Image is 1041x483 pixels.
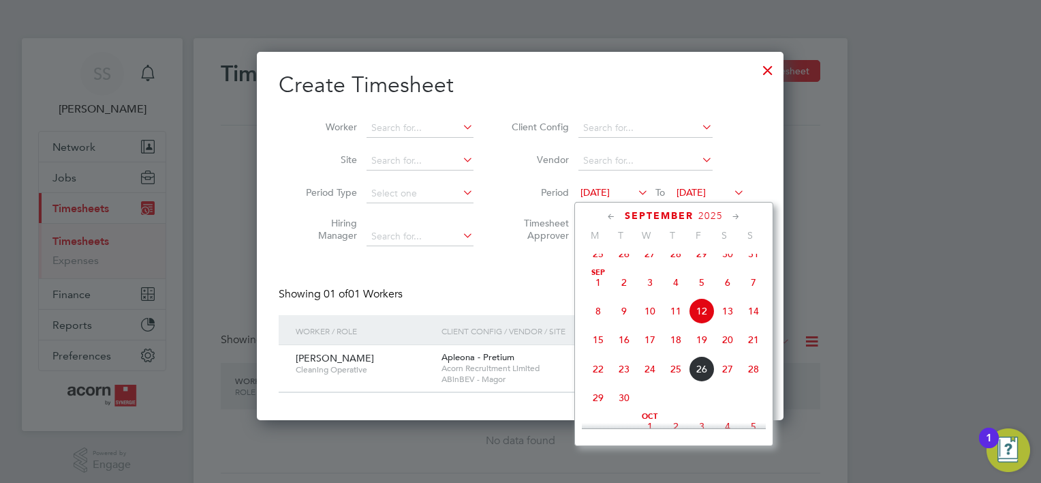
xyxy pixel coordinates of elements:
[508,217,569,241] label: Timesheet Approver
[741,356,766,382] span: 28
[279,287,405,302] div: Showing
[715,327,741,353] span: 20
[580,186,610,199] span: [DATE]
[715,269,741,295] span: 6
[324,287,348,301] span: 01 of
[737,229,763,241] span: S
[296,121,357,133] label: Worker
[296,186,357,199] label: Period Type
[585,327,611,353] span: 15
[367,227,473,246] input: Search for...
[585,356,611,382] span: 22
[441,363,653,374] span: Acorn Recruitment Limited
[663,327,689,353] span: 18
[508,121,569,133] label: Client Config
[296,153,357,166] label: Site
[689,269,715,295] span: 5
[715,356,741,382] span: 27
[663,241,689,267] span: 28
[585,269,611,276] span: Sep
[296,364,431,375] span: Cleaning Operative
[663,356,689,382] span: 25
[585,298,611,324] span: 8
[689,241,715,267] span: 29
[324,287,403,301] span: 01 Workers
[741,413,766,439] span: 5
[698,210,723,222] span: 2025
[508,153,569,166] label: Vendor
[651,184,669,201] span: To
[715,241,741,267] span: 30
[611,327,637,353] span: 16
[715,413,741,439] span: 4
[663,298,689,324] span: 11
[634,229,659,241] span: W
[585,241,611,267] span: 25
[689,356,715,382] span: 26
[296,352,374,364] span: [PERSON_NAME]
[659,229,685,241] span: T
[741,327,766,353] span: 21
[741,241,766,267] span: 31
[637,269,663,295] span: 3
[637,356,663,382] span: 24
[611,241,637,267] span: 26
[986,428,1030,472] button: Open Resource Center, 1 new notification
[663,413,689,439] span: 2
[279,71,762,100] h2: Create Timesheet
[608,229,634,241] span: T
[611,356,637,382] span: 23
[367,184,473,203] input: Select one
[637,241,663,267] span: 27
[689,298,715,324] span: 12
[637,413,663,439] span: 1
[715,298,741,324] span: 13
[508,186,569,199] label: Period
[367,119,473,138] input: Search for...
[578,151,713,171] input: Search for...
[438,315,657,347] div: Client Config / Vendor / Site
[578,119,713,138] input: Search for...
[677,186,706,199] span: [DATE]
[611,385,637,411] span: 30
[741,298,766,324] span: 14
[689,413,715,439] span: 3
[685,229,711,241] span: F
[611,269,637,295] span: 2
[625,210,694,222] span: September
[637,413,663,420] span: Oct
[637,298,663,324] span: 10
[741,269,766,295] span: 7
[663,269,689,295] span: 4
[441,374,653,385] span: ABinBEV - Magor
[367,151,473,171] input: Search for...
[711,229,737,241] span: S
[582,229,608,241] span: M
[611,298,637,324] span: 9
[637,327,663,353] span: 17
[441,351,514,363] span: Apleona - Pretium
[585,269,611,295] span: 1
[689,327,715,353] span: 19
[296,217,357,241] label: Hiring Manager
[585,385,611,411] span: 29
[292,315,438,347] div: Worker / Role
[986,438,992,456] div: 1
